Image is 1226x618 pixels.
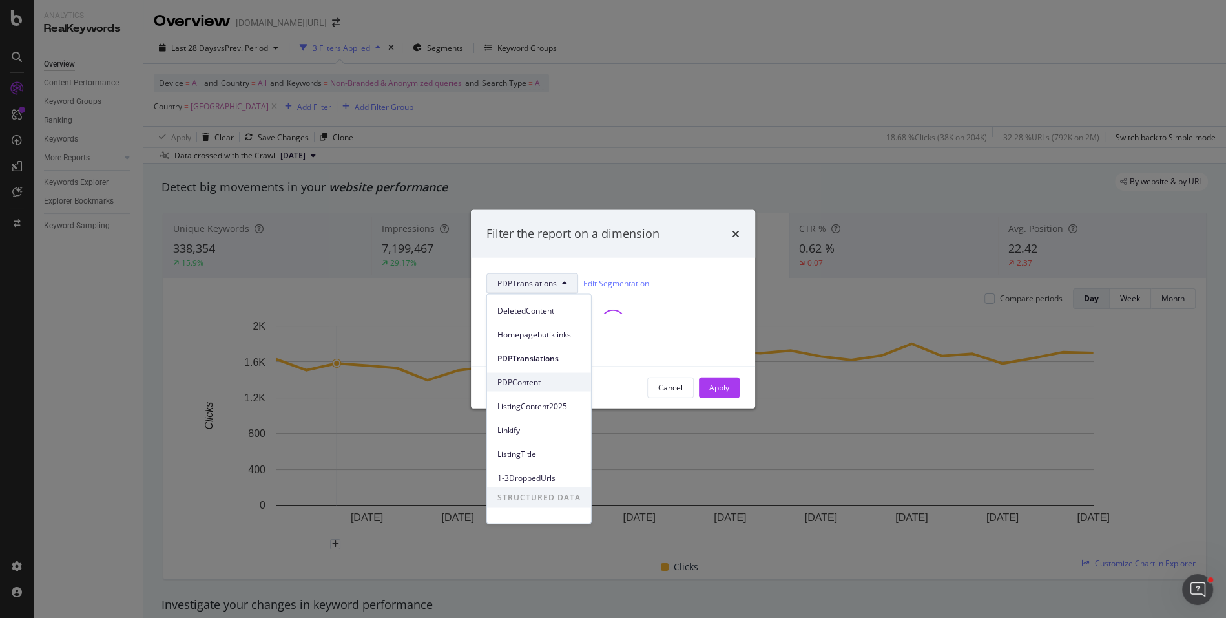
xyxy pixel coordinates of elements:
span: ListingTitle [497,448,581,460]
span: PDPContent [497,376,581,388]
span: PDPTranslations [497,352,581,364]
div: times [732,226,740,242]
span: ListingContent2025 [497,400,581,412]
iframe: Intercom live chat [1182,574,1213,605]
span: Linkify [497,424,581,436]
button: PDPTranslations [486,273,578,293]
span: Breadcrumb Tree [497,517,581,528]
button: Apply [699,377,740,398]
span: 1-3DroppedUrls [497,472,581,484]
span: Homepagebutiklinks [497,328,581,340]
div: Filter the report on a dimension [486,226,660,242]
div: modal [471,210,755,409]
span: DeletedContent [497,304,581,316]
div: Cancel [658,382,683,393]
span: STRUCTURED DATA [487,487,591,507]
div: Apply [709,382,729,393]
a: Edit Segmentation [583,277,649,290]
span: PDPTranslations [497,278,557,289]
button: Cancel [647,377,694,398]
